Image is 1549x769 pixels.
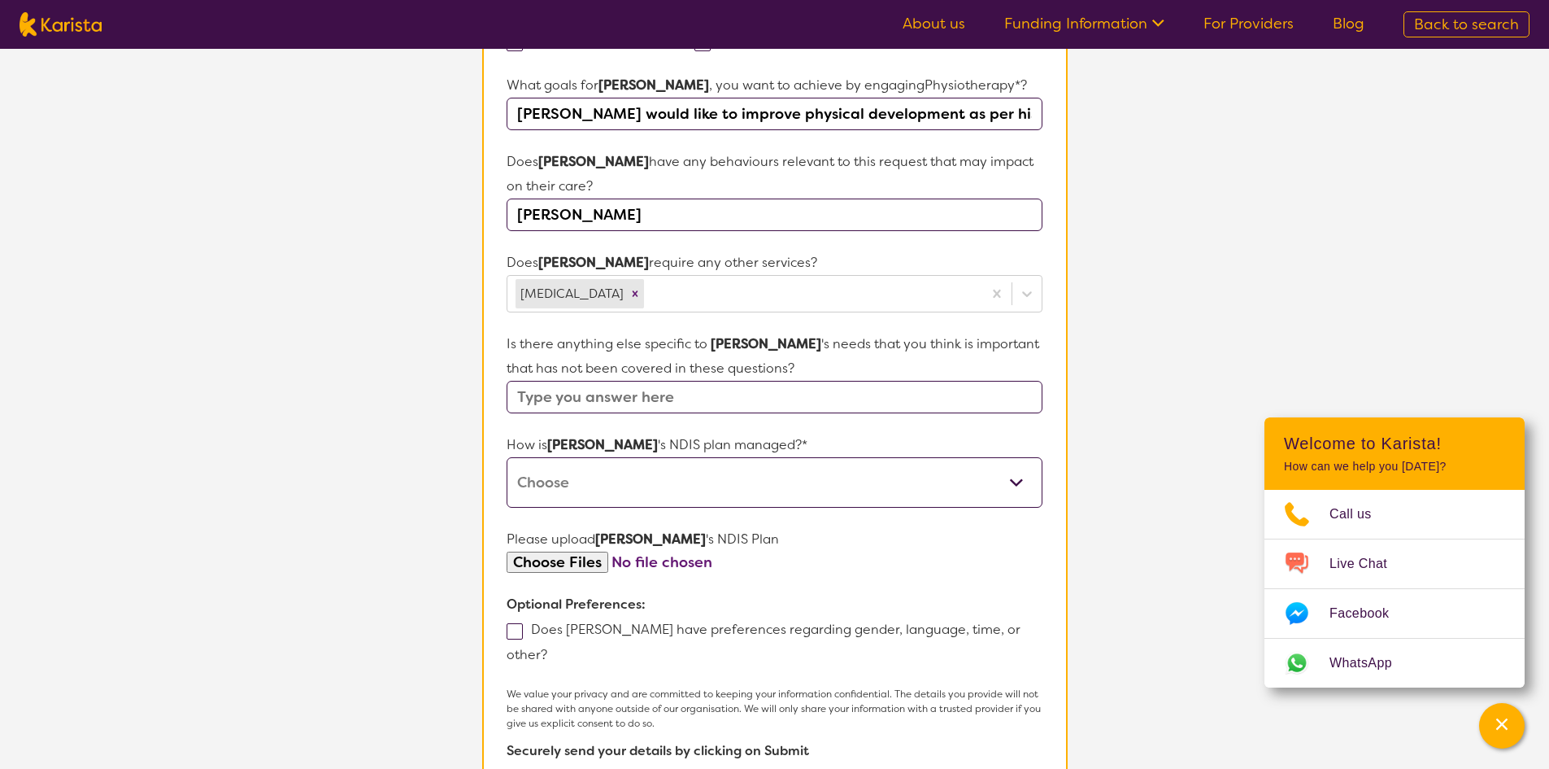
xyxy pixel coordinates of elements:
[507,199,1042,231] input: Please briefly explain
[507,150,1042,199] p: Does have any behaviours relevant to this request that may impact on their care?
[507,332,1042,381] p: Is there anything else specific to 's needs that you think is important that has not been covered...
[1333,14,1364,33] a: Blog
[1264,417,1525,688] div: Channel Menu
[538,153,649,170] strong: [PERSON_NAME]
[598,76,709,94] strong: [PERSON_NAME]
[507,33,694,50] label: Other (type in diagnosis)
[1329,552,1407,576] span: Live Chat
[1004,14,1164,33] a: Funding Information
[903,14,965,33] a: About us
[538,254,649,271] strong: [PERSON_NAME]
[507,98,1042,130] input: Type you answer here
[694,33,805,50] label: I don't know
[507,251,1042,275] p: Does require any other services?
[1284,434,1505,453] h2: Welcome to Karista!
[507,596,646,613] b: Optional Preferences:
[1329,601,1408,626] span: Facebook
[507,742,809,759] b: Securely send your details by clicking on Submit
[1203,14,1294,33] a: For Providers
[1264,490,1525,688] ul: Choose channel
[711,335,821,352] strong: [PERSON_NAME]
[516,279,626,308] div: [MEDICAL_DATA]
[1329,502,1391,527] span: Call us
[1264,639,1525,688] a: Web link opens in a new tab.
[1403,11,1529,37] a: Back to search
[507,381,1042,413] input: Type you answer here
[547,436,658,453] strong: [PERSON_NAME]
[507,73,1042,98] p: What goals for , you want to achieve by engaging Physiotherapy *?
[507,621,1020,663] label: Does [PERSON_NAME] have preferences regarding gender, language, time, or other?
[20,12,102,37] img: Karista logo
[507,433,1042,457] p: How is 's NDIS plan managed?*
[1414,15,1519,34] span: Back to search
[1284,460,1505,474] p: How can we help you [DATE]?
[507,527,1042,552] p: Please upload 's NDIS Plan
[507,687,1042,731] p: We value your privacy and are committed to keeping your information confidential. The details you...
[626,279,644,308] div: Remove Podiatry
[1329,651,1412,675] span: WhatsApp
[595,531,706,548] strong: [PERSON_NAME]
[1479,703,1525,749] button: Channel Menu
